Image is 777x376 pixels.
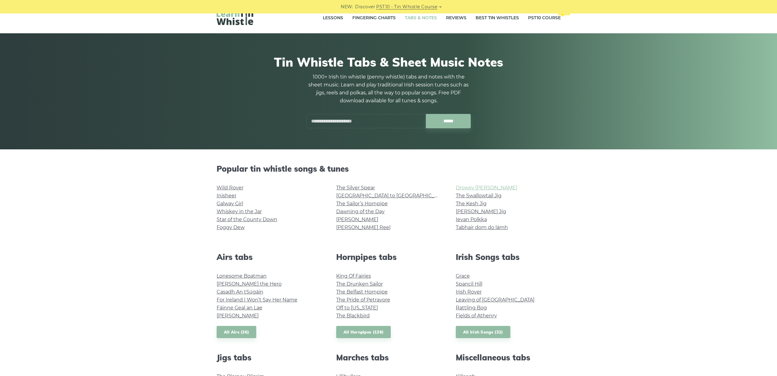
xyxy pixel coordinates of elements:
a: Tabhair dom do lámh [456,225,508,230]
h2: Marches tabs [336,353,441,362]
a: The Silver Spear [336,185,375,191]
span: NEW: [341,3,353,10]
a: PST10 - Tin Whistle Course [376,3,437,10]
a: Grace [456,273,470,279]
a: Rattling Bog [456,305,487,311]
a: The Blackbird [336,313,370,319]
span: Discover [355,3,375,10]
a: Ievan Polkka [456,217,487,222]
a: [PERSON_NAME] the Hero [217,281,282,287]
a: [PERSON_NAME] Reel [336,225,390,230]
a: Off to [US_STATE] [336,305,378,311]
a: Leaving of [GEOGRAPHIC_DATA] [456,297,534,303]
h2: Airs tabs [217,252,322,262]
a: For Ireland I Won’t Say Her Name [217,297,297,303]
a: All Airs (36) [217,326,257,338]
h2: Jigs tabs [217,353,322,362]
a: Star of the County Down [217,217,277,222]
a: Drowsy [PERSON_NAME] [456,185,517,191]
a: Galway Girl [217,201,243,206]
a: The Kesh Jig [456,201,487,206]
a: The Belfast Hornpipe [336,289,388,295]
h1: Tin Whistle Tabs & Sheet Music Notes [217,55,561,69]
a: Tabs & Notes [405,10,437,26]
a: Inisheer [217,193,236,199]
h2: Miscellaneous tabs [456,353,561,362]
a: All Hornpipes (139) [336,326,391,338]
a: Lessons [323,10,343,26]
a: Foggy Dew [217,225,245,230]
span: New [558,9,570,15]
a: [PERSON_NAME] [217,313,259,319]
a: King Of Fairies [336,273,371,279]
h2: Irish Songs tabs [456,252,561,262]
a: Wild Rover [217,185,243,191]
a: Spancil Hill [456,281,482,287]
a: The Swallowtail Jig [456,193,502,199]
a: Fields of Athenry [456,313,497,319]
a: The Pride of Petravore [336,297,390,303]
a: PST10 CourseNew [528,10,561,26]
a: Whiskey in the Jar [217,209,262,214]
a: Fáinne Geal an Lae [217,305,262,311]
a: [PERSON_NAME] Jig [456,209,506,214]
h2: Hornpipes tabs [336,252,441,262]
a: Lonesome Boatman [217,273,267,279]
img: LearnTinWhistle.com [217,9,253,25]
h2: Popular tin whistle songs & tunes [217,164,561,173]
p: 1000+ Irish tin whistle (penny whistle) tabs and notes with the sheet music. Learn and play tradi... [306,73,471,105]
a: The Sailor’s Hornpipe [336,201,388,206]
a: Best Tin Whistles [476,10,519,26]
a: Irish Rover [456,289,482,295]
a: Casadh An tSúgáin [217,289,263,295]
a: The Drunken Sailor [336,281,383,287]
a: [GEOGRAPHIC_DATA] to [GEOGRAPHIC_DATA] [336,193,449,199]
a: All Irish Songs (32) [456,326,510,338]
a: Fingering Charts [352,10,396,26]
a: Dawning of the Day [336,209,385,214]
a: [PERSON_NAME] [336,217,378,222]
a: Reviews [446,10,466,26]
